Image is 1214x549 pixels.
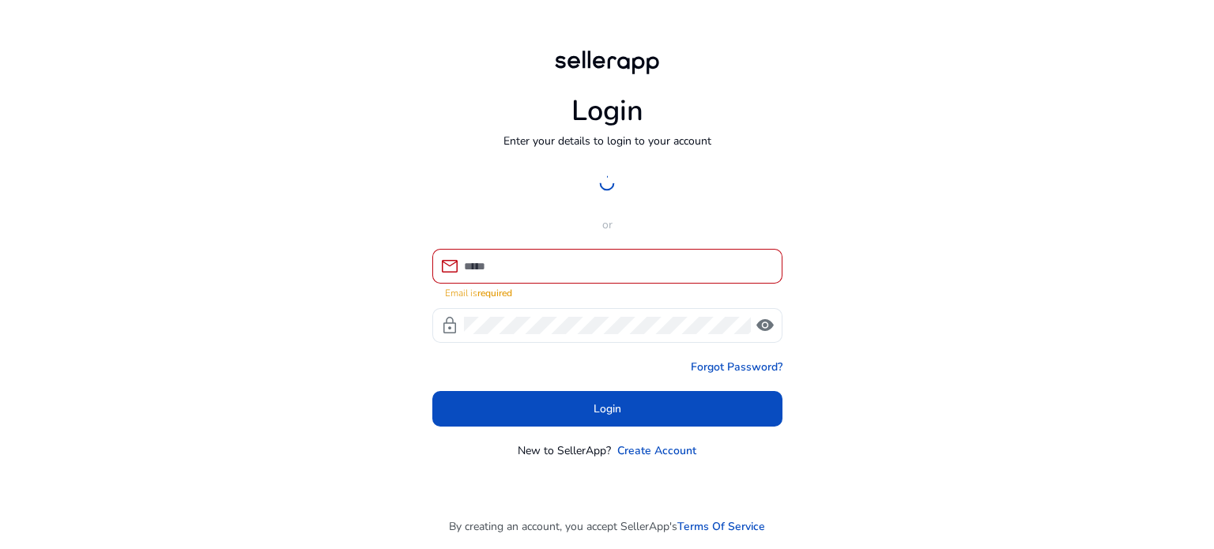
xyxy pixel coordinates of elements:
p: Enter your details to login to your account [503,133,711,149]
p: New to SellerApp? [518,442,611,459]
p: or [432,216,782,233]
strong: required [477,287,512,299]
a: Terms Of Service [677,518,765,535]
mat-error: Email is [445,284,770,300]
span: lock [440,316,459,335]
button: Login [432,391,782,427]
span: visibility [756,316,775,335]
span: Login [594,400,621,417]
a: Create Account [617,442,696,459]
span: mail [440,257,459,276]
h1: Login [571,94,643,128]
a: Forgot Password? [691,359,782,375]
